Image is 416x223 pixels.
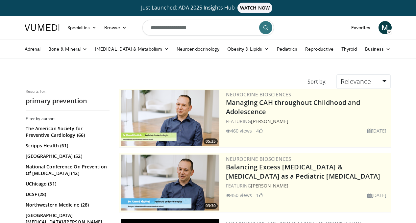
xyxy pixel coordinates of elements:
[303,74,331,89] div: Sort by:
[226,98,360,116] a: Managing CAH throughout Childhood and Adolescence
[204,138,218,144] span: 05:35
[226,91,291,98] a: Neurocrine Biosciences
[367,192,387,199] li: [DATE]
[226,192,252,199] li: 450 views
[237,3,272,13] span: WATCH NOW
[25,24,60,31] img: VuMedi Logo
[226,182,389,189] div: FEATURING
[173,42,223,56] a: Neuroendocrinology
[251,183,288,189] a: [PERSON_NAME]
[26,181,108,187] a: UChicago (31)
[26,116,110,121] h3: Filter by author:
[226,156,291,162] a: Neurocrine Biosciences
[121,155,219,211] a: 03:30
[142,20,274,36] input: Search topics, interventions
[256,192,263,199] li: 1
[379,21,392,34] a: M
[204,203,218,209] span: 03:30
[226,127,252,134] li: 460 views
[26,3,391,13] a: Just Launched: ADA 2025 Insights HubWATCH NOW
[251,118,288,124] a: [PERSON_NAME]
[26,163,108,177] a: National Conference On Prevention Of [MEDICAL_DATA] (42)
[44,42,91,56] a: Bone & Mineral
[301,42,337,56] a: Reproductive
[347,21,375,34] a: Favorites
[26,89,110,94] p: Results for:
[121,90,219,146] a: 05:35
[26,97,110,105] h2: primary prevention
[223,42,273,56] a: Obesity & Lipids
[336,74,390,89] a: Relevance
[361,42,395,56] a: Business
[26,142,108,149] a: Scripps Health (61)
[91,42,173,56] a: [MEDICAL_DATA] & Metabolism
[63,21,101,34] a: Specialties
[256,127,263,134] li: 4
[100,21,131,34] a: Browse
[26,191,108,198] a: UCSF (28)
[26,202,108,208] a: Northwestern Medicine (28)
[226,162,380,181] a: Balancing Excess [MEDICAL_DATA] & [MEDICAL_DATA] as a Pediatric [MEDICAL_DATA]
[367,127,387,134] li: [DATE]
[26,125,108,138] a: The American Society for Preventive Cardiology (66)
[21,42,45,56] a: Adrenal
[337,42,361,56] a: Thyroid
[273,42,302,56] a: Pediatrics
[121,90,219,146] img: 56bc924d-1fb1-4cf0-9f63-435b399b5585.png.300x170_q85_crop-smart_upscale.png
[121,155,219,211] img: 1b5e373f-7819-44bc-b563-bf1b3a682396.png.300x170_q85_crop-smart_upscale.png
[341,77,371,86] span: Relevance
[226,118,389,125] div: FEATURING
[26,153,108,160] a: [GEOGRAPHIC_DATA] (52)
